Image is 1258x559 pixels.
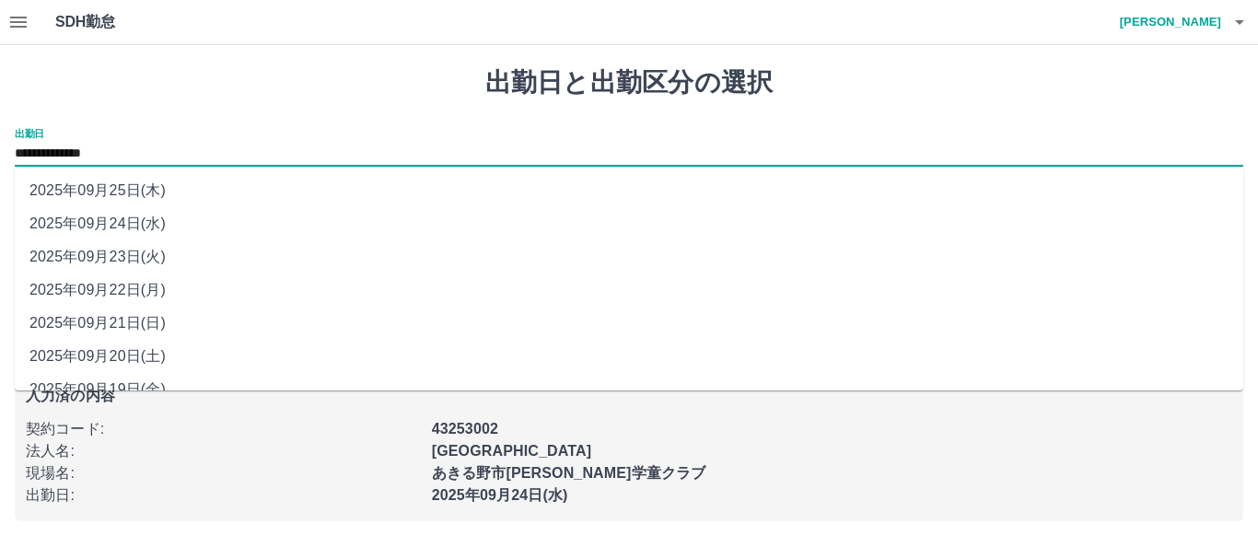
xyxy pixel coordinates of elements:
[15,340,1243,373] li: 2025年09月20日(土)
[15,274,1243,307] li: 2025年09月22日(月)
[26,462,421,484] p: 現場名 :
[15,67,1243,99] h1: 出勤日と出勤区分の選択
[26,389,1232,403] p: 入力済の内容
[15,126,44,140] label: 出勤日
[26,440,421,462] p: 法人名 :
[432,443,592,459] b: [GEOGRAPHIC_DATA]
[15,240,1243,274] li: 2025年09月23日(火)
[15,174,1243,207] li: 2025年09月25日(木)
[26,418,421,440] p: 契約コード :
[15,373,1243,406] li: 2025年09月19日(金)
[432,487,568,503] b: 2025年09月24日(水)
[15,207,1243,240] li: 2025年09月24日(水)
[432,465,706,481] b: あきる野市[PERSON_NAME]学童クラブ
[26,484,421,507] p: 出勤日 :
[432,421,498,437] b: 43253002
[15,307,1243,340] li: 2025年09月21日(日)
